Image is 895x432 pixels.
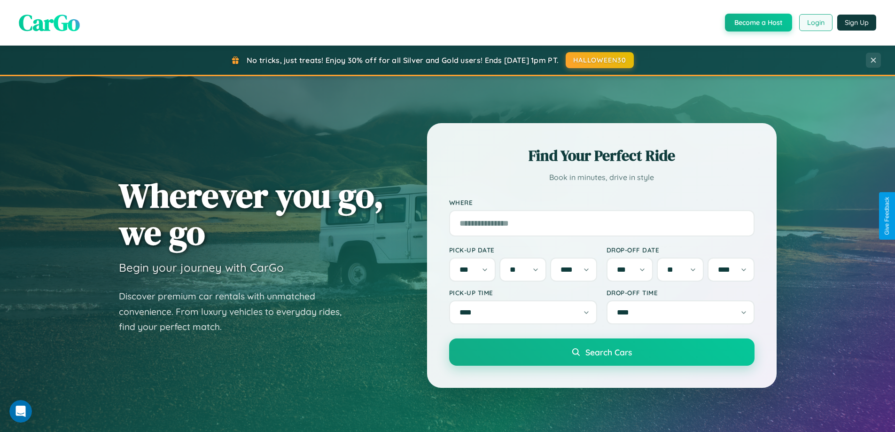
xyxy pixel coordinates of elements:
[837,15,876,31] button: Sign Up
[19,7,80,38] span: CarGo
[725,14,792,31] button: Become a Host
[566,52,634,68] button: HALLOWEEN30
[449,338,755,366] button: Search Cars
[585,347,632,357] span: Search Cars
[607,246,755,254] label: Drop-off Date
[884,197,890,235] div: Give Feedback
[449,246,597,254] label: Pick-up Date
[449,198,755,206] label: Where
[119,289,354,335] p: Discover premium car rentals with unmatched convenience. From luxury vehicles to everyday rides, ...
[449,171,755,184] p: Book in minutes, drive in style
[449,289,597,297] label: Pick-up Time
[247,55,559,65] span: No tricks, just treats! Enjoy 30% off for all Silver and Gold users! Ends [DATE] 1pm PT.
[799,14,833,31] button: Login
[607,289,755,297] label: Drop-off Time
[9,400,32,423] iframe: Intercom live chat
[449,145,755,166] h2: Find Your Perfect Ride
[119,260,284,275] h3: Begin your journey with CarGo
[119,177,384,251] h1: Wherever you go, we go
